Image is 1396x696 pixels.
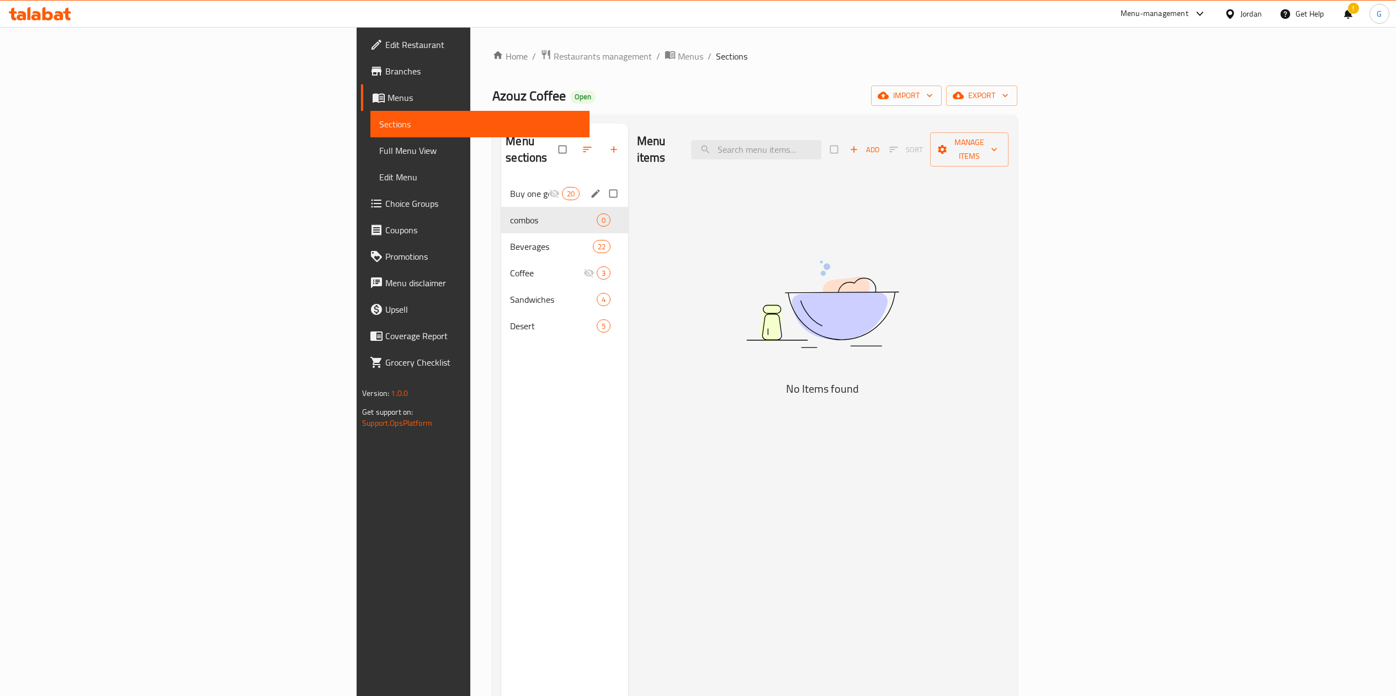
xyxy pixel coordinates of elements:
[847,141,882,158] span: Add item
[501,207,628,233] div: combos0
[379,144,581,157] span: Full Menu View
[575,137,602,162] span: Sort sections
[361,270,590,296] a: Menu disclaimer
[602,137,628,162] button: Add section
[361,31,590,58] a: Edit Restaurant
[955,89,1008,103] span: export
[597,295,610,305] span: 4
[684,380,960,398] h5: No Items found
[385,329,581,342] span: Coverage Report
[510,240,592,253] span: Beverages
[597,266,611,280] div: items
[939,136,1000,163] span: Manage items
[370,137,590,164] a: Full Menu View
[385,356,581,369] span: Grocery Checklist
[361,296,590,323] a: Upsell
[385,223,581,237] span: Coupons
[391,386,408,400] span: 1.0.0
[385,65,581,78] span: Branches
[583,267,595,279] svg: Inactive section
[361,190,590,217] a: Choice Groups
[492,49,1017,63] nav: breadcrumb
[501,313,628,339] div: Desert5
[1121,7,1188,20] div: Menu-management
[362,416,432,430] a: Support.OpsPlatform
[388,91,581,104] span: Menus
[691,140,821,159] input: search
[716,50,747,63] span: Sections
[1377,8,1382,20] span: G
[361,349,590,376] a: Grocery Checklist
[370,164,590,190] a: Edit Menu
[850,143,879,156] span: Add
[597,319,611,333] div: items
[510,266,583,280] span: Coffee
[370,111,590,137] a: Sections
[510,187,548,200] span: Buy one get one
[684,231,960,377] img: dish.svg
[597,321,610,331] span: 5
[1240,8,1262,20] div: Jordan
[882,141,930,158] span: Sort items
[593,242,610,252] span: 22
[554,50,652,63] span: Restaurants management
[361,84,590,111] a: Menus
[385,197,581,210] span: Choice Groups
[665,49,703,63] a: Menus
[501,180,628,207] div: Buy one get one20edit
[946,85,1017,106] button: export
[361,217,590,243] a: Coupons
[385,38,581,51] span: Edit Restaurant
[708,50,712,63] li: /
[510,319,597,333] span: Desert
[510,213,597,227] span: combos
[847,141,882,158] button: Add
[361,58,590,84] a: Branches
[597,213,611,227] div: items
[379,170,581,184] span: Edit Menu
[678,50,703,63] span: Menus
[501,233,628,260] div: Beverages22
[379,117,581,131] span: Sections
[593,240,611,253] div: items
[385,303,581,316] span: Upsell
[597,268,610,279] span: 3
[501,176,628,344] nav: Menu sections
[597,215,610,226] span: 0
[880,89,933,103] span: import
[656,50,660,63] li: /
[362,386,389,400] span: Version:
[562,189,579,199] span: 20
[597,293,611,306] div: items
[385,276,581,290] span: Menu disclaimer
[362,405,413,419] span: Get support on:
[361,243,590,270] a: Promotions
[871,85,942,106] button: import
[549,188,560,199] svg: Inactive section
[588,186,605,201] button: edit
[501,286,628,313] div: Sandwiches4
[361,323,590,349] a: Coverage Report
[540,49,652,63] a: Restaurants management
[510,293,597,306] span: Sandwiches
[637,133,678,166] h2: Menu items
[930,132,1008,167] button: Manage items
[385,250,581,263] span: Promotions
[562,187,580,200] div: items
[501,260,628,286] div: Coffee3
